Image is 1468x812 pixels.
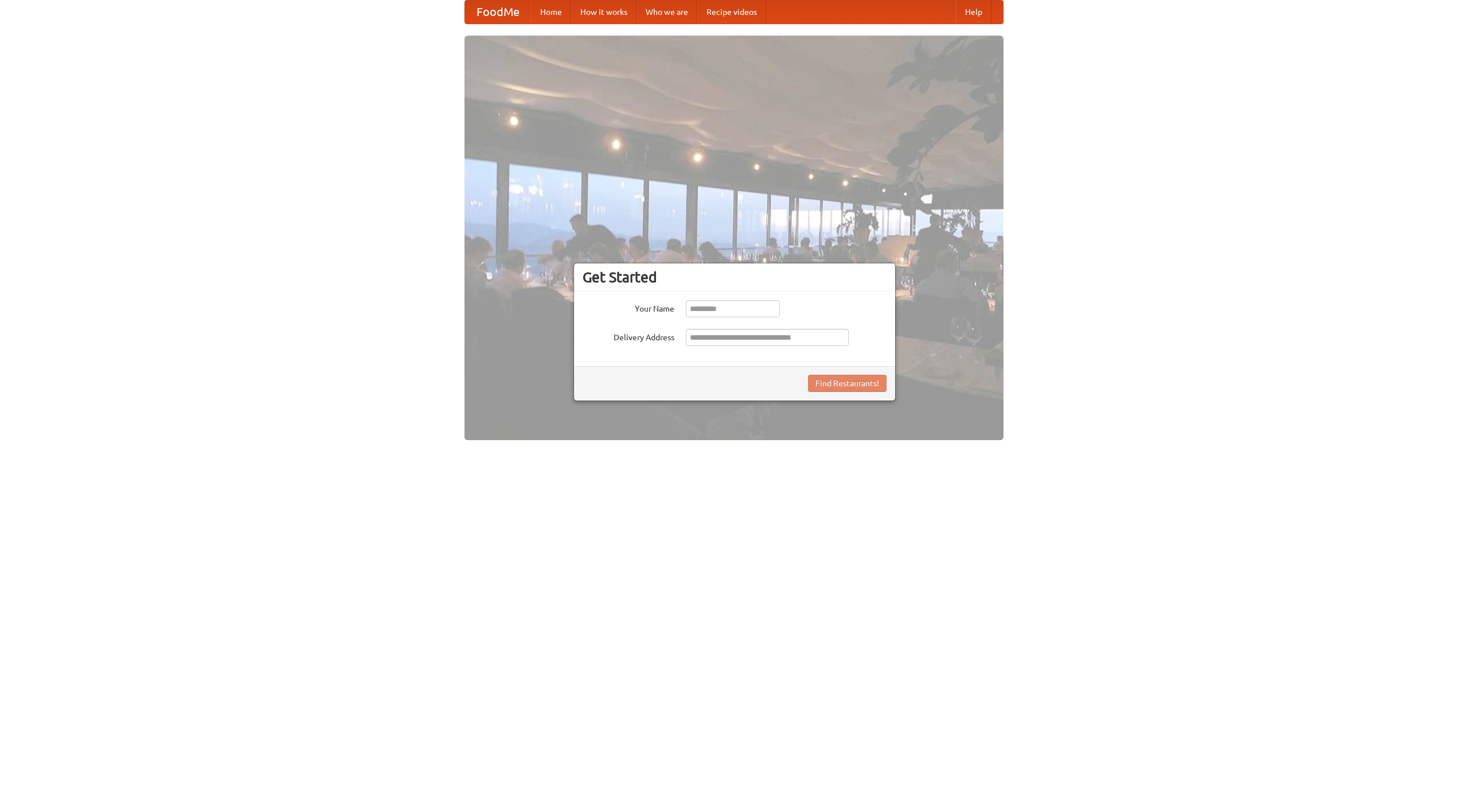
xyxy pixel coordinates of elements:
label: Delivery Address [583,329,674,343]
h3: Get Started [583,269,887,286]
a: FoodMe [465,1,531,24]
a: Help [956,1,991,24]
a: How it works [571,1,637,24]
a: Home [531,1,571,24]
label: Your Name [583,300,674,314]
button: Find Restaurants! [808,375,887,392]
a: Recipe videos [697,1,766,24]
a: Who we are [637,1,697,24]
